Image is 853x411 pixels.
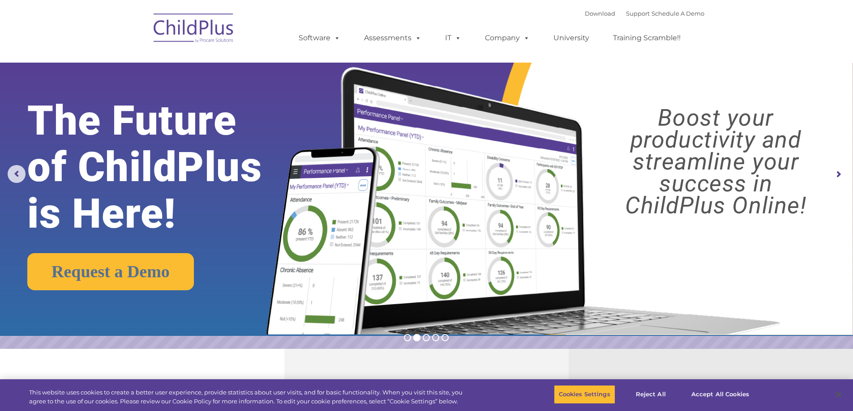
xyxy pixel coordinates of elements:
[544,29,598,47] a: University
[355,29,430,47] a: Assessments
[124,96,163,102] span: Phone number
[652,10,704,17] a: Schedule A Demo
[27,253,194,290] a: Request a Demo
[149,7,239,52] img: ChildPlus by Procare Solutions
[589,107,842,216] rs-layer: Boost your productivity and streamline your success in ChildPlus Online!
[554,385,615,404] button: Cookies Settings
[585,10,615,17] a: Download
[290,29,349,47] a: Software
[604,29,690,47] a: Training Scramble!!
[626,10,650,17] a: Support
[436,29,470,47] a: IT
[585,10,704,17] font: |
[686,385,754,404] button: Accept All Cookies
[476,29,539,47] a: Company
[829,385,849,404] button: Close
[124,59,152,66] span: Last name
[29,388,469,406] div: This website uses cookies to create a better user experience, provide statistics about user visit...
[27,97,300,237] rs-layer: The Future of ChildPlus is Here!
[623,385,679,404] button: Reject All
